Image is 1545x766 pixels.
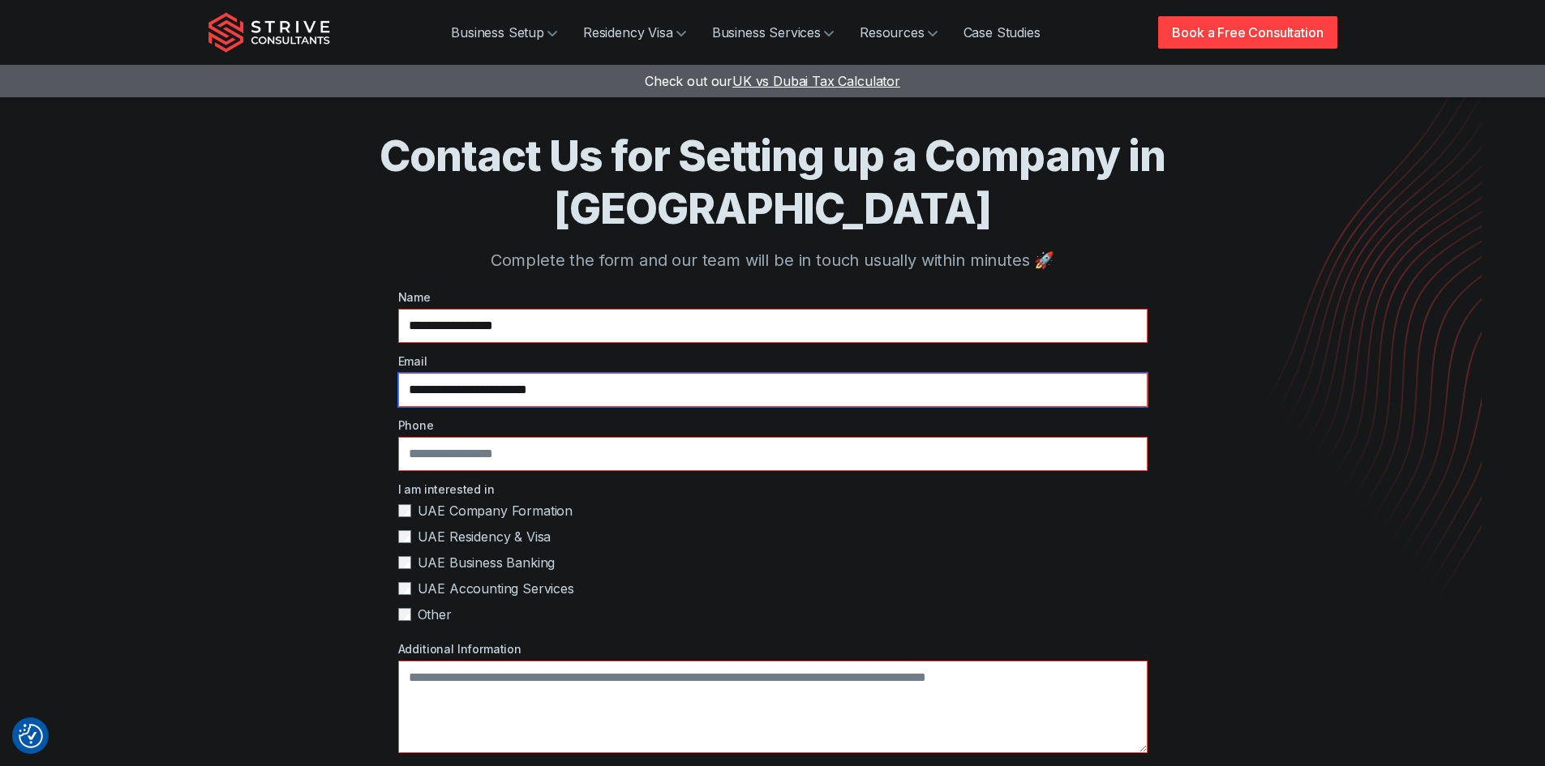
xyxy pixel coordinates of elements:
input: UAE Company Formation [398,504,411,517]
label: Name [398,289,1148,306]
img: Revisit consent button [19,724,43,748]
span: UAE Accounting Services [418,579,574,598]
span: Other [418,605,452,624]
img: Strive Consultants [208,12,330,53]
input: Other [398,608,411,621]
span: UK vs Dubai Tax Calculator [732,73,900,89]
span: UAE Residency & Visa [418,527,551,546]
label: Phone [398,417,1148,434]
a: Residency Visa [570,16,699,49]
input: UAE Residency & Visa [398,530,411,543]
label: I am interested in [398,481,1148,498]
input: UAE Business Banking [398,556,411,569]
a: Book a Free Consultation [1158,16,1337,49]
span: UAE Company Formation [418,501,573,520]
a: Case Studies [951,16,1054,49]
p: Complete the form and our team will be in touch usually within minutes 🚀 [273,248,1272,272]
a: Resources [847,16,951,49]
button: Consent Preferences [19,724,43,748]
h1: Contact Us for Setting up a Company in [GEOGRAPHIC_DATA] [273,130,1272,235]
label: Email [398,353,1148,370]
label: Additional Information [398,640,1148,657]
a: Check out ourUK vs Dubai Tax Calculator [645,73,900,89]
a: Business Services [699,16,847,49]
input: UAE Accounting Services [398,582,411,595]
span: UAE Business Banking [418,553,556,572]
a: Business Setup [438,16,570,49]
